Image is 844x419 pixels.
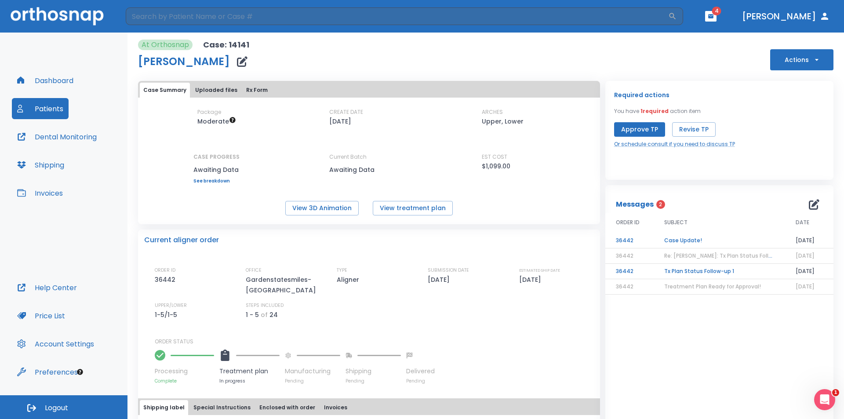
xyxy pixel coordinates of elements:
p: of [261,310,268,320]
p: UPPER/LOWER [155,302,187,310]
p: Case: 14141 [203,40,249,50]
p: At Orthosnap [142,40,189,50]
p: Manufacturing [285,367,340,376]
button: View treatment plan [373,201,453,215]
p: Aligner [337,274,362,285]
button: Enclosed with order [256,400,319,415]
p: Treatment plan [219,367,280,376]
h1: [PERSON_NAME] [138,56,230,67]
span: Up to 20 Steps (40 aligners) [197,117,236,126]
button: Help Center [12,277,82,298]
span: 36442 [616,283,633,290]
p: OFFICE [246,266,262,274]
p: Awaiting Data [193,164,240,175]
p: Pending [346,378,401,384]
p: 36442 [155,274,178,285]
p: Messages [616,199,654,210]
button: Revise TP [672,122,716,137]
img: Orthosnap [11,7,104,25]
button: Patients [12,98,69,119]
input: Search by Patient Name or Case # [126,7,668,25]
p: Current aligner order [144,235,219,245]
p: Processing [155,367,214,376]
button: Dashboard [12,70,79,91]
button: Invoices [320,400,351,415]
p: You have action item [614,107,701,115]
p: Pending [406,378,435,384]
p: ORDER STATUS [155,338,594,346]
span: Treatment Plan Ready for Approval! [664,283,761,290]
p: Package [197,108,221,116]
button: Case Summary [140,83,190,98]
button: Invoices [12,182,68,204]
p: EST COST [482,153,507,161]
p: Delivered [406,367,435,376]
iframe: Intercom live chat [814,389,835,410]
span: [DATE] [796,252,815,259]
p: [DATE] [519,274,544,285]
td: Case Update! [654,233,785,248]
span: SUBJECT [664,219,688,226]
td: [DATE] [785,233,833,248]
p: 1 - 5 [246,310,259,320]
p: SUBMISSION DATE [428,266,469,274]
p: STEPS INCLUDED [246,302,284,310]
span: 1 [832,389,839,396]
p: ARCHES [482,108,503,116]
button: [PERSON_NAME] [738,8,833,24]
td: Tx Plan Status Follow-up 1 [654,264,785,279]
span: 2 [656,200,665,209]
button: Special Instructions [190,400,254,415]
a: See breakdown [193,179,240,184]
p: CREATE DATE [329,108,363,116]
div: tabs [140,83,598,98]
button: Shipping [12,154,69,175]
p: [DATE] [428,274,453,285]
div: tabs [140,400,598,415]
p: 1-5/1-5 [155,310,180,320]
p: Gardenstatesmiles-[GEOGRAPHIC_DATA] [246,274,320,295]
span: 36442 [616,252,633,259]
p: Upper, Lower [482,116,524,127]
p: In progress [219,378,280,384]
p: Current Batch [329,153,408,161]
button: Uploaded files [192,83,241,98]
td: 36442 [605,233,654,248]
div: Tooltip anchor [76,368,84,376]
span: 4 [712,7,721,15]
p: Complete [155,378,214,384]
span: Logout [45,403,68,413]
button: Dental Monitoring [12,126,102,147]
button: View 3D Animation [285,201,359,215]
button: Account Settings [12,333,99,354]
span: 1 required [640,107,669,115]
p: CASE PROGRESS [193,153,240,161]
p: $1,099.00 [482,161,510,171]
button: Price List [12,305,70,326]
p: ESTIMATED SHIP DATE [519,266,560,274]
span: [DATE] [796,283,815,290]
span: Re: [PERSON_NAME]: Tx Plan Status Follow-up 1 | [14141:36442] [664,252,831,259]
p: ORDER ID [155,266,175,274]
button: Preferences [12,361,83,383]
span: DATE [796,219,809,226]
p: 24 [269,310,278,320]
button: Rx Form [243,83,271,98]
p: Required actions [614,90,669,100]
button: Actions [770,49,833,70]
td: 36442 [605,264,654,279]
button: Approve TP [614,122,665,137]
button: Shipping label [140,400,188,415]
p: [DATE] [329,116,351,127]
td: [DATE] [785,264,833,279]
p: Awaiting Data [329,164,408,175]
